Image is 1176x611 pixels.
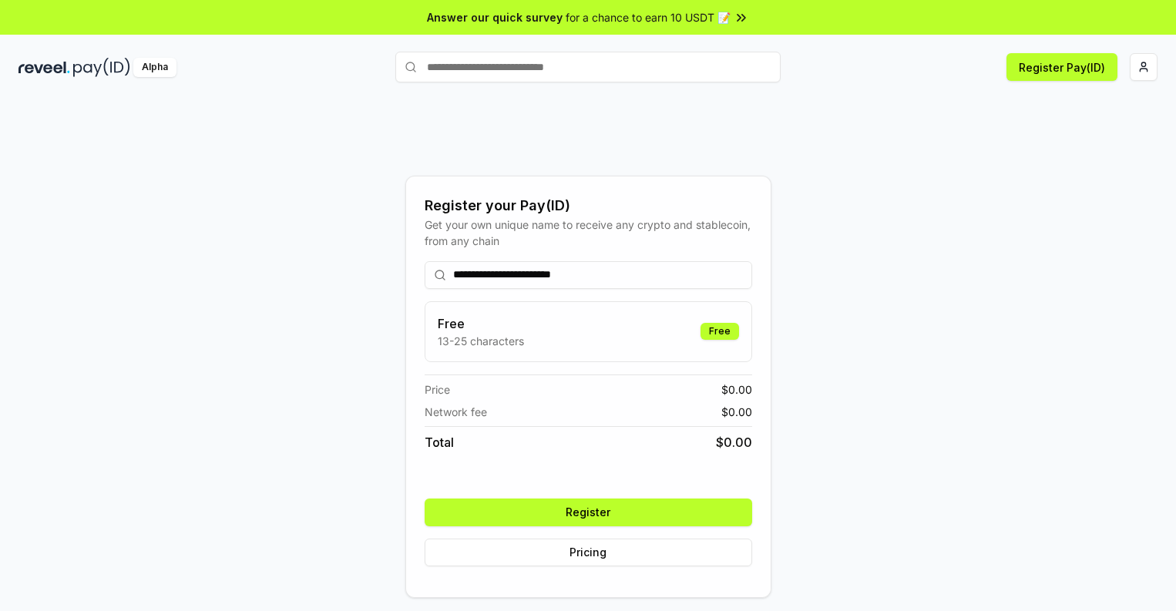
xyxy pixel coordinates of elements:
[716,433,752,452] span: $ 0.00
[701,323,739,340] div: Free
[566,9,731,25] span: for a chance to earn 10 USDT 📝
[1006,53,1117,81] button: Register Pay(ID)
[425,539,752,566] button: Pricing
[427,9,563,25] span: Answer our quick survey
[18,58,70,77] img: reveel_dark
[73,58,130,77] img: pay_id
[425,195,752,217] div: Register your Pay(ID)
[721,404,752,420] span: $ 0.00
[425,433,454,452] span: Total
[425,381,450,398] span: Price
[438,333,524,349] p: 13-25 characters
[438,314,524,333] h3: Free
[133,58,176,77] div: Alpha
[425,404,487,420] span: Network fee
[425,499,752,526] button: Register
[425,217,752,249] div: Get your own unique name to receive any crypto and stablecoin, from any chain
[721,381,752,398] span: $ 0.00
